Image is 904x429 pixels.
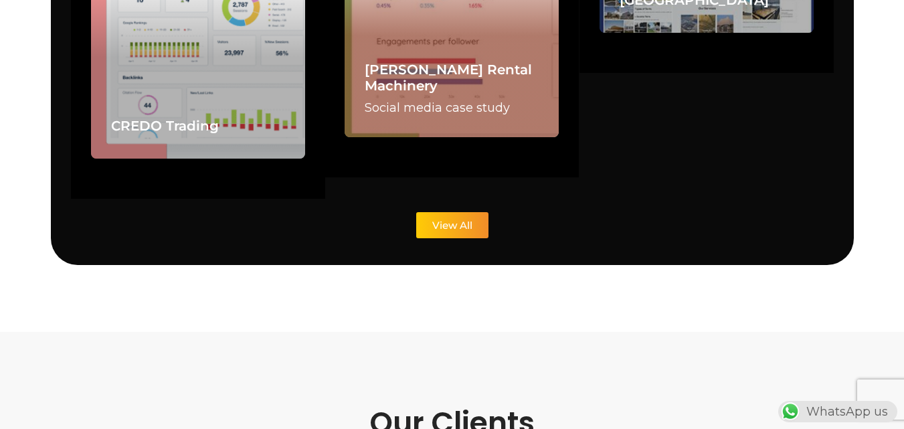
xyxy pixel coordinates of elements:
[111,118,219,134] a: CREDO Trading
[365,62,532,94] a: [PERSON_NAME] Rental Machinery
[780,401,801,422] img: WhatsApp
[365,98,539,117] p: Social media case study
[416,212,488,238] a: View All
[778,401,897,422] div: WhatsApp us
[778,404,897,419] a: WhatsAppWhatsApp us
[432,220,472,230] span: View All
